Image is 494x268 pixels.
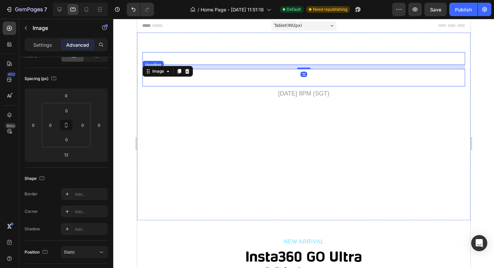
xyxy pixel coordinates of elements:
[44,5,47,13] p: 7
[25,208,38,215] div: Corner
[28,120,38,130] input: 0
[45,120,55,130] input: 0px
[157,33,177,46] img: gempages_520125833847768192-57514ded-c173-4139-a960-2ae5d3b29cc7.webp
[60,135,73,145] input: 0px
[5,123,16,128] div: Beta
[3,3,50,16] button: 7
[313,6,347,12] span: Need republishing
[449,3,478,16] button: Publish
[25,174,46,183] div: Shape
[33,41,52,48] p: Settings
[6,246,327,258] p: Built for the moment.
[7,43,25,49] div: Heading
[66,41,89,48] p: Advanced
[94,120,104,130] input: 0
[75,209,106,215] div: Add...
[287,6,301,12] span: Default
[5,70,328,79] div: Rich Text Editor. Editing area: main
[60,106,73,116] input: 0px
[424,3,447,16] button: Save
[64,250,75,255] span: Static
[430,7,441,12] span: Save
[61,246,108,258] button: Static
[6,72,16,77] div: 450
[5,50,328,68] h2: Performance That Speaks
[75,191,106,197] div: Add...
[127,3,154,16] div: Undo/Redo
[75,226,106,232] div: Add...
[25,226,40,232] div: Shadow
[201,6,264,13] span: Home Page - [DATE] 11:51:18
[59,150,73,160] input: 12
[25,248,49,257] div: Position
[33,24,90,32] p: Image
[14,49,28,55] div: Image
[163,53,170,58] div: 12
[25,74,58,83] div: Spacing (px)
[455,6,472,13] div: Publish
[471,235,487,251] div: Open Intercom Messenger
[59,90,73,101] input: 0
[137,19,470,268] iframe: Design area
[25,191,38,197] div: Border
[78,120,88,130] input: 0px
[198,6,199,13] span: /
[108,233,225,243] img: gempages_520125833847768192-a88d3173-90f4-4249-8d72-24f1c05c1e76.svg
[6,218,327,228] p: NEW ARRIVAL
[6,71,327,79] p: [DATE] 8PM (SGT)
